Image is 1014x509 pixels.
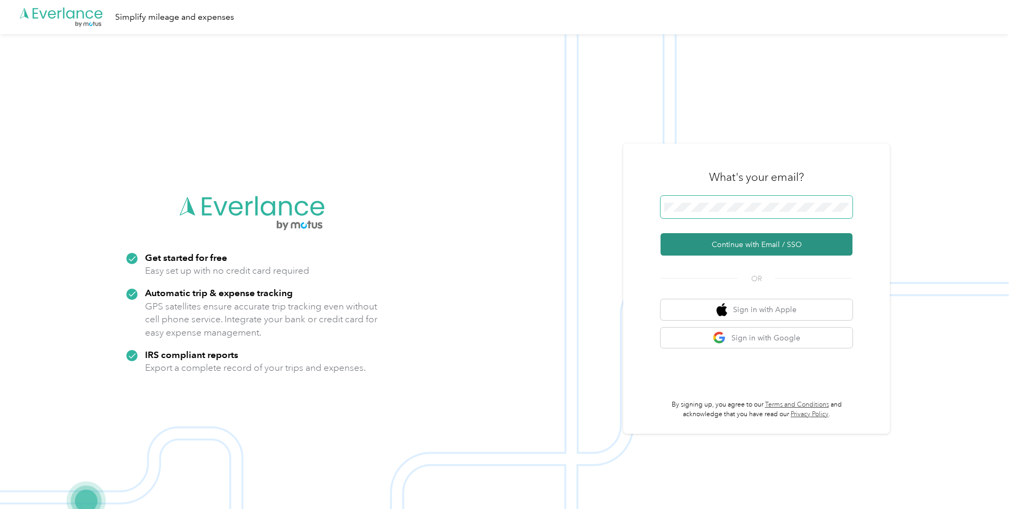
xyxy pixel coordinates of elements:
[145,349,238,360] strong: IRS compliant reports
[145,300,378,339] p: GPS satellites ensure accurate trip tracking even without cell phone service. Integrate your bank...
[713,331,726,345] img: google logo
[661,400,852,419] p: By signing up, you agree to our and acknowledge that you have read our .
[145,287,293,298] strong: Automatic trip & expense tracking
[145,264,309,277] p: Easy set up with no credit card required
[661,233,852,256] button: Continue with Email / SSO
[145,252,227,263] strong: Get started for free
[791,410,828,418] a: Privacy Policy
[709,170,804,185] h3: What's your email?
[717,303,727,316] img: apple logo
[661,328,852,348] button: google logoSign in with Google
[145,361,366,375] p: Export a complete record of your trips and expenses.
[738,273,775,284] span: OR
[765,401,829,409] a: Terms and Conditions
[115,11,234,24] div: Simplify mileage and expenses
[661,299,852,320] button: apple logoSign in with Apple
